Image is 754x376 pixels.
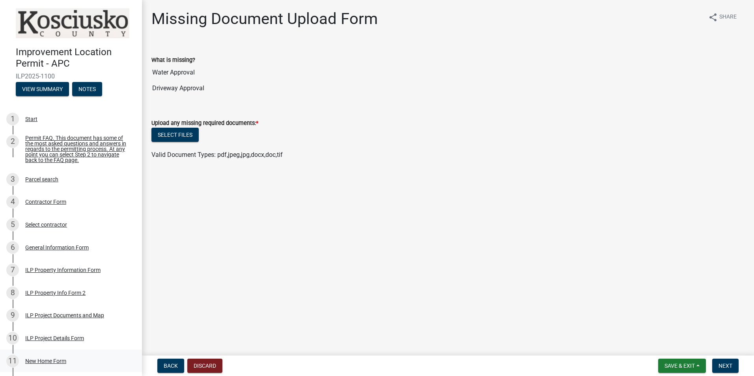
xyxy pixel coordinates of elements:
div: 9 [6,309,19,322]
div: ILP Property Info Form 2 [25,290,86,296]
div: ILP Project Details Form [25,335,84,341]
div: 8 [6,287,19,299]
div: 10 [6,332,19,344]
div: ILP Project Documents and Map [25,313,104,318]
span: Valid Document Types: pdf,jpeg,jpg,docx,doc,tif [151,151,283,158]
button: shareShare [702,9,743,25]
div: General Information Form [25,245,89,250]
div: 11 [6,355,19,367]
span: Share [719,13,737,22]
i: share [708,13,718,22]
div: 2 [6,135,19,148]
div: 6 [6,241,19,254]
div: Contractor Form [25,199,66,205]
div: 3 [6,173,19,186]
span: Back [164,363,178,369]
label: Upload any missing required documents: [151,121,258,126]
label: What is missing? [151,58,195,63]
button: Next [712,359,739,373]
div: Select contractor [25,222,67,227]
button: Save & Exit [658,359,706,373]
span: Next [719,363,732,369]
button: Select files [151,128,199,142]
h1: Missing Document Upload Form [151,9,378,28]
div: 1 [6,113,19,125]
wm-modal-confirm: Summary [16,86,69,93]
button: View Summary [16,82,69,96]
div: New Home Form [25,358,66,364]
div: 5 [6,218,19,231]
button: Back [157,359,184,373]
div: Parcel search [25,177,58,182]
div: 4 [6,195,19,208]
div: 7 [6,264,19,276]
div: Start [25,116,37,122]
h4: Improvement Location Permit - APC [16,47,136,69]
img: Kosciusko County, Indiana [16,8,129,38]
span: Save & Exit [664,363,695,369]
button: Notes [72,82,102,96]
span: ILP2025-1100 [16,73,126,80]
div: Permit FAQ. This document has some of the most asked questions and answers in regards to the perm... [25,135,129,163]
div: ILP Property Information Form [25,267,101,273]
wm-modal-confirm: Notes [72,86,102,93]
button: Discard [187,359,222,373]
